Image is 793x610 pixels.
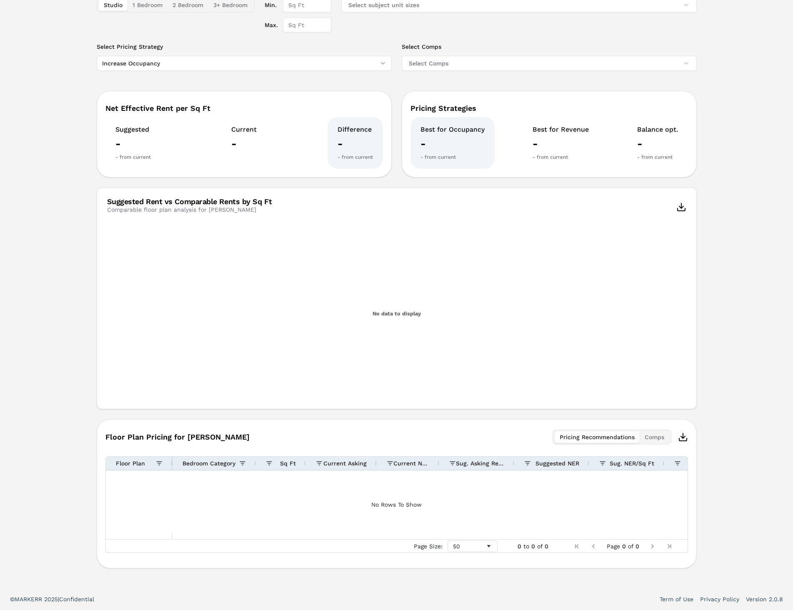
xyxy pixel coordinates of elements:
[628,543,633,550] span: of
[649,543,656,550] div: Next Page
[280,460,296,467] span: Sq Ft
[746,595,783,603] a: Version 2.0.8
[373,310,421,317] text: No data to display
[107,205,272,214] div: Comparable floor plan analysis for [PERSON_NAME]
[10,596,15,602] span: ©
[107,198,272,205] div: Suggested Rent vs Comparable Rents by Sq Ft
[456,460,504,467] span: Sug. Asking Rent
[533,125,589,134] div: Best for Revenue
[531,543,535,550] span: 0
[453,543,485,550] div: 50
[15,596,44,602] span: MARKERR
[115,154,151,160] div: - from current
[107,224,686,399] svg: Interactive chart
[97,42,392,51] label: Select Pricing Strategy
[402,56,697,71] button: Select Comps
[44,596,59,602] span: 2025 |
[635,543,639,550] span: 0
[231,125,257,134] div: Current
[666,543,673,550] div: Last Page
[533,154,589,160] div: - from current
[105,105,383,112] div: Net Effective Rent per Sq Ft
[448,540,498,552] div: Page Size
[533,137,589,150] div: -
[283,17,331,32] input: Sq Ft
[338,137,373,150] div: -
[338,125,373,134] div: Difference
[610,460,654,467] span: Sug. NER/Sq Ft
[518,543,521,550] span: 0
[105,433,250,441] span: Floor Plan Pricing for [PERSON_NAME]
[414,543,443,550] div: Page Size:
[107,224,686,399] div: Chart. Highcharts interactive chart.
[402,42,697,51] label: Select Comps
[545,543,548,550] span: 0
[420,137,485,150] div: -
[555,431,640,443] button: Pricing Recommendations
[700,595,739,603] a: Privacy Policy
[640,431,669,443] button: Comps
[637,125,678,134] div: Balance opt.
[420,154,485,160] div: - from current
[573,543,580,550] div: First Page
[637,137,678,150] div: -
[622,543,626,550] span: 0
[607,543,620,550] span: Page
[323,460,367,467] span: Current Asking
[660,595,693,603] a: Term of Use
[637,154,678,160] div: - from current
[410,105,688,112] div: Pricing Strategies
[535,460,579,467] span: Suggested NER
[393,460,429,467] span: Current NER
[420,125,485,134] div: Best for Occupancy
[115,125,151,134] div: Suggested
[59,596,94,602] span: Confidential
[183,460,235,467] span: Bedroom Category
[115,137,151,150] div: -
[590,543,597,550] div: Previous Page
[523,543,529,550] span: to
[116,460,145,467] span: Floor Plan
[265,17,278,32] label: Max.
[231,137,257,150] div: -
[537,543,543,550] span: of
[338,154,373,160] div: - from current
